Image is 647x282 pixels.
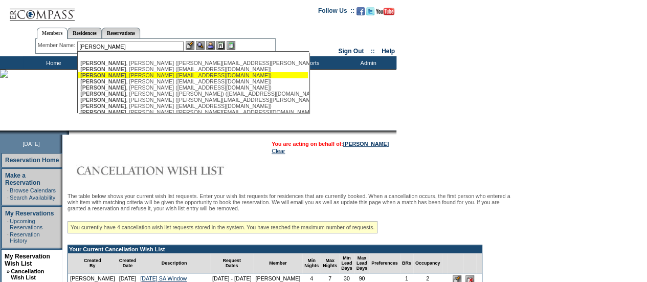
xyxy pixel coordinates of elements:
[80,103,305,109] div: , [PERSON_NAME] ([EMAIL_ADDRESS][DOMAIN_NAME])
[80,78,305,84] div: , [PERSON_NAME] ([EMAIL_ADDRESS][DOMAIN_NAME])
[216,41,225,50] img: Reservations
[210,253,254,273] td: Request Dates
[366,10,374,16] a: Follow us on Twitter
[80,109,126,115] span: [PERSON_NAME]
[7,268,10,274] b: »
[318,6,354,18] td: Follow Us ::
[80,103,126,109] span: [PERSON_NAME]
[227,41,235,50] img: b_calculator.gif
[80,72,126,78] span: [PERSON_NAME]
[369,253,400,273] td: Preferences
[356,10,365,16] a: Become our fan on Facebook
[339,253,354,273] td: Min Lead Days
[37,28,68,39] a: Members
[80,97,305,103] div: , [PERSON_NAME] ([PERSON_NAME][EMAIL_ADDRESS][PERSON_NAME][PERSON_NAME][DOMAIN_NAME])
[38,41,77,50] div: Member Name:
[5,253,50,267] a: My Reservation Wish List
[376,10,394,16] a: Subscribe to our YouTube Channel
[68,160,272,181] img: Cancellation Wish List
[65,131,69,135] img: promoShadowLeftCorner.gif
[253,253,302,273] td: Member
[5,157,59,164] a: Reservation Home
[7,187,9,193] td: ·
[80,91,126,97] span: [PERSON_NAME]
[10,231,40,244] a: Reservation History
[80,60,305,66] div: , [PERSON_NAME] ([PERSON_NAME][EMAIL_ADDRESS][PERSON_NAME][DOMAIN_NAME])
[10,187,56,193] a: Browse Calendars
[7,194,9,201] td: ·
[68,245,482,253] td: Your Current Cancellation Wish List
[138,253,210,273] td: Description
[11,268,44,280] a: Cancellation Wish List
[5,172,40,186] a: Make a Reservation
[7,218,9,230] td: ·
[400,253,413,273] td: BRs
[338,56,396,69] td: Admin
[5,210,54,217] a: My Reservations
[382,48,395,55] a: Help
[10,194,55,201] a: Search Availability
[10,218,42,230] a: Upcoming Reservations
[196,41,205,50] img: View
[80,66,126,72] span: [PERSON_NAME]
[69,131,70,135] img: blank.gif
[102,28,140,38] a: Reservations
[140,275,187,281] a: [DATE] SA Window
[354,253,370,273] td: Max Lead Days
[206,41,215,50] img: Impersonate
[343,141,389,147] a: [PERSON_NAME]
[80,72,305,78] div: , [PERSON_NAME] ([EMAIL_ADDRESS][DOMAIN_NAME])
[413,253,442,273] td: Occupancy
[23,141,40,147] span: [DATE]
[80,91,305,97] div: , [PERSON_NAME] ([PERSON_NAME]) ([EMAIL_ADDRESS][DOMAIN_NAME])
[321,253,339,273] td: Max Nights
[68,28,102,38] a: Residences
[80,66,305,72] div: , [PERSON_NAME] ([EMAIL_ADDRESS][DOMAIN_NAME])
[7,231,9,244] td: ·
[80,97,126,103] span: [PERSON_NAME]
[356,7,365,15] img: Become our fan on Facebook
[338,48,364,55] a: Sign Out
[68,221,377,233] div: You currently have 4 cancellation wish list requests stored in the system. You have reached the m...
[272,148,285,154] a: Clear
[302,253,321,273] td: Min Nights
[68,253,117,273] td: Created By
[80,60,126,66] span: [PERSON_NAME]
[376,8,394,15] img: Subscribe to our YouTube Channel
[80,84,305,91] div: , [PERSON_NAME] ([EMAIL_ADDRESS][DOMAIN_NAME])
[23,56,82,69] td: Home
[117,253,139,273] td: Created Date
[80,78,126,84] span: [PERSON_NAME]
[272,141,389,147] span: You are acting on behalf of:
[371,48,375,55] span: ::
[366,7,374,15] img: Follow us on Twitter
[212,275,252,281] nobr: [DATE] - [DATE]
[186,41,194,50] img: b_edit.gif
[80,84,126,91] span: [PERSON_NAME]
[80,109,305,115] div: , [PERSON_NAME] ([PERSON_NAME][EMAIL_ADDRESS][DOMAIN_NAME])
